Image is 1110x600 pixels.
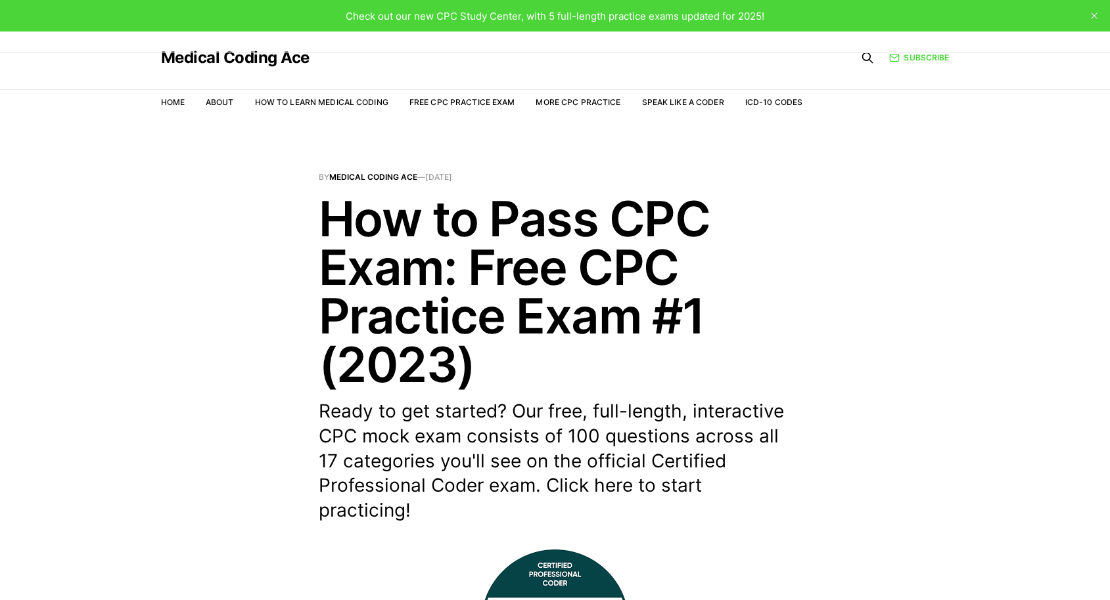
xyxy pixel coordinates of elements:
a: How to Learn Medical Coding [255,97,388,107]
a: Subscribe [889,51,949,64]
a: Medical Coding Ace [329,172,417,182]
a: Speak Like a Coder [642,97,724,107]
h1: How to Pass CPC Exam: Free CPC Practice Exam #1 (2023) [319,194,792,389]
a: Home [161,97,185,107]
time: [DATE] [425,172,452,182]
p: Ready to get started? Our free, full-length, interactive CPC mock exam consists of 100 questions ... [319,399,792,523]
a: More CPC Practice [536,97,620,107]
span: Check out our new CPC Study Center, with 5 full-length practice exams updated for 2025! [346,10,764,22]
a: Free CPC Practice Exam [409,97,515,107]
iframe: portal-trigger [894,536,1110,600]
button: close [1084,5,1105,26]
span: By — [319,173,792,181]
a: About [206,97,234,107]
a: Medical Coding Ace [161,50,310,66]
a: ICD-10 Codes [745,97,802,107]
